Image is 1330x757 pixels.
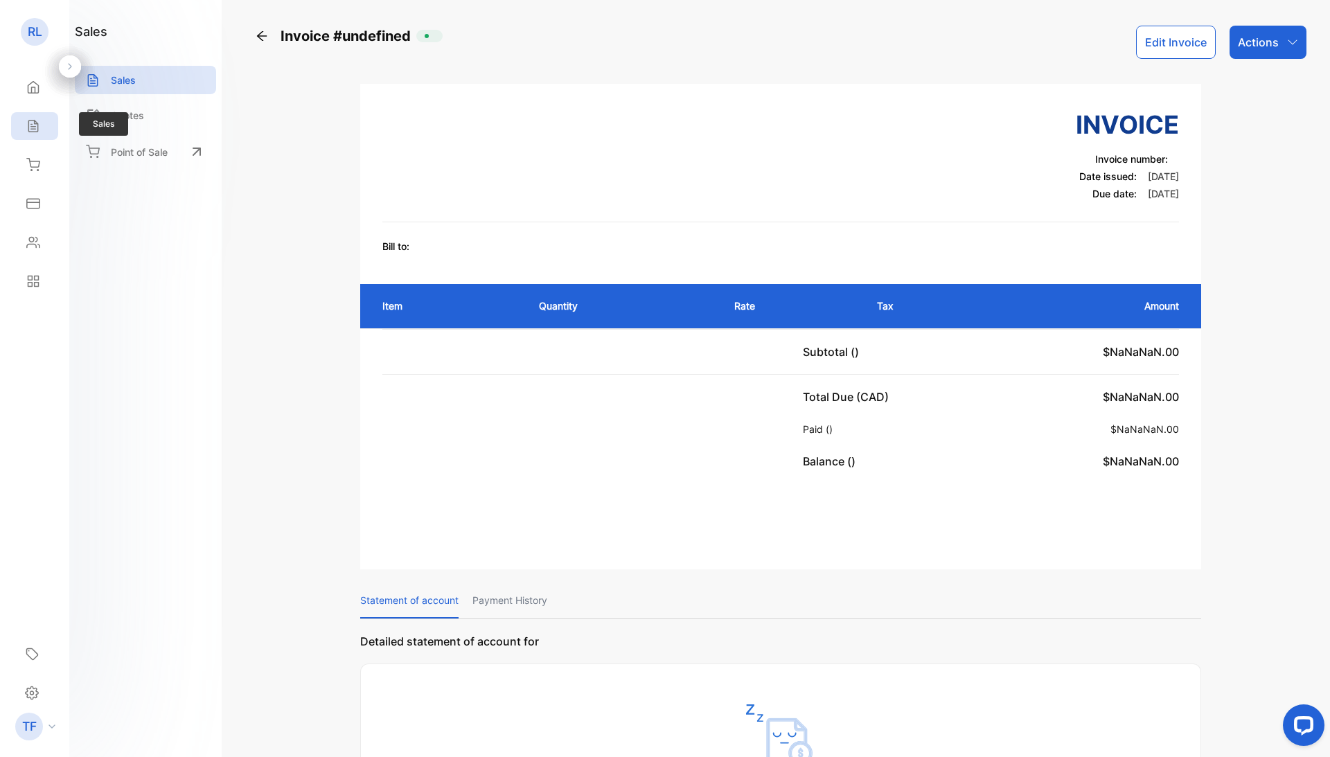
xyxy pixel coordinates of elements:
span: [DATE] [1148,188,1179,199]
p: Total Due (CAD) [803,389,894,405]
p: Amount [1007,299,1179,313]
span: Sales [79,112,128,136]
p: Payment History [472,583,547,618]
span: Invoice #undefined [281,26,416,46]
p: Paid () [803,422,838,436]
p: Actions [1238,34,1279,51]
p: Rate [734,299,849,313]
a: Quotes [75,101,216,130]
p: Quotes [111,108,144,123]
span: Date issued: [1079,170,1137,182]
p: Statement of account [360,583,459,618]
h3: Invoice [1076,106,1179,143]
button: Edit Invoice [1136,26,1216,59]
span: $NaNaNaN.00 [1103,345,1179,359]
p: Point of Sale [111,145,168,159]
p: Detailed statement of account for [360,633,1201,664]
a: Point of Sale [75,136,216,167]
span: $NaNaNaN.00 [1103,454,1179,468]
h1: sales [75,22,107,41]
span: [DATE] [1148,170,1179,182]
button: Actions [1230,26,1306,59]
p: RL [28,23,42,41]
p: Tax [877,299,979,313]
a: Sales [75,66,216,94]
p: Balance () [803,453,861,470]
p: Sales [111,73,136,87]
p: Subtotal () [803,344,864,360]
p: Item [382,299,511,313]
span: $NaNaNaN.00 [1103,390,1179,404]
p: Quantity [539,299,707,313]
p: TF [22,718,37,736]
span: Invoice number: [1095,153,1168,165]
span: Due date: [1092,188,1137,199]
iframe: LiveChat chat widget [1272,699,1330,757]
span: $NaNaNaN.00 [1110,423,1179,435]
p: Bill to: [382,239,409,253]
